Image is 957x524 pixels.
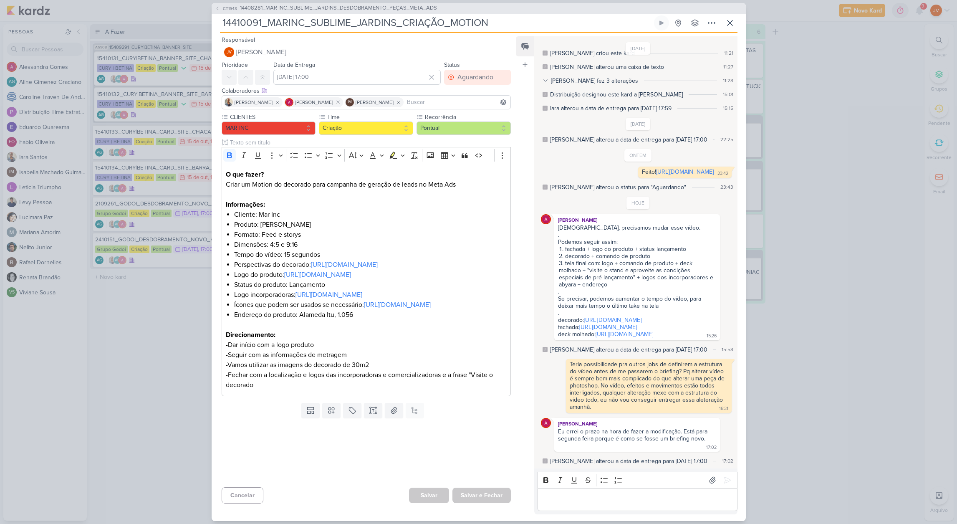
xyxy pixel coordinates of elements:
div: Este log é visível à todos no kard [543,51,548,56]
li: Perspectivas do decorado: [234,260,506,270]
div: [PERSON_NAME] [556,420,718,428]
div: Colaboradores [222,86,511,95]
div: 15:26 [707,333,717,339]
button: Pontual [417,122,511,135]
div: Alessandra alterou a data de entrega para 16/10, 17:00 [550,345,707,354]
button: Criação [319,122,413,135]
div: Editor editing area: main [222,163,511,396]
div: Eu errei o prazo na hora de fazer a modificação. Está para segunda-feira porque é como se fosse u... [558,428,709,442]
input: Texto sem título [228,138,511,147]
a: [URL][DOMAIN_NAME] [295,291,362,299]
div: Feito! [642,168,714,175]
span: [PERSON_NAME] [235,99,273,106]
div: 17:02 [706,444,717,451]
div: 23:42 [717,170,728,177]
div: deck molhado: [558,331,653,338]
div: Este log é visível à todos no kard [543,64,548,69]
div: Teria possibilidade pra outros jobs de definirem a estrutura do vídeo antes de me passarem o brie... [570,361,726,410]
button: JV [PERSON_NAME] [222,45,511,60]
div: Este log é visível à todos no kard [543,137,548,142]
img: Iara Santos [225,98,233,106]
img: Alessandra Gomes [285,98,293,106]
div: 15:15 [723,104,733,112]
button: MAR INC [222,122,316,135]
div: 16:31 [719,405,728,412]
button: Cancelar [222,487,263,504]
input: Buscar [405,97,509,107]
p: Criar um Motion do decorado para campanha de geração de leads no Meta Ads [226,170,506,190]
label: Status [444,61,460,68]
label: Prioridade [222,61,248,68]
a: [URL][DOMAIN_NAME] [656,168,714,175]
div: Caroline criou este kard [550,49,635,58]
div: Distribuição designou este kard a Joney [550,90,683,99]
div: Isabella alterou a data de entrega para 14/10, 17:00 [550,135,707,144]
div: . [558,288,716,295]
div: 11:21 [724,49,733,57]
div: Editor toolbar [538,472,737,488]
li: Status do produto: Lançamento [234,280,506,290]
div: Podemos seguir assim: [558,238,716,246]
li: Dimensões: 4:5 e 9:16 [234,240,506,250]
div: Este log é visível à todos no kard [543,185,548,190]
a: [URL][DOMAIN_NAME] [364,301,431,309]
div: Editor toolbar [222,147,511,163]
li: tela final com: logo + comando de produto + deck molhado + "visite o stand e aproveite as condiçõ... [559,260,716,288]
li: Logo incorporadoras: [234,290,506,300]
div: 11:27 [723,63,733,71]
div: Este log é visível à todos no kard [543,106,548,111]
div: Joney alterou o status para "Aguardando" [550,183,686,192]
div: Iara alterou a data de entrega para 10/10, 17:59 [550,104,672,113]
div: [DEMOGRAPHIC_DATA], precisamos mudar esse vídeo. [558,224,716,231]
p: -Dar início com a logo produto -Seguir com as informações de metragem -Vamos utilizar as imagens ... [226,330,506,390]
div: decorado: [558,316,716,324]
label: Data de Entrega [273,61,315,68]
div: fachada: [558,324,716,331]
div: [PERSON_NAME] [556,216,718,224]
img: Alessandra Gomes [541,214,551,224]
div: 11:28 [723,77,733,84]
li: Formato: Feed e storys [234,230,506,240]
span: [PERSON_NAME] [236,47,286,57]
label: Recorrência [424,113,511,122]
a: [URL][DOMAIN_NAME] [284,271,351,279]
div: Joney Viana [224,47,234,57]
div: Ligar relógio [658,20,665,26]
div: Caroline alterou uma caixa de texto [550,63,664,71]
li: Produto: [PERSON_NAME] [234,220,506,230]
div: 15:58 [722,346,733,353]
div: [PERSON_NAME] fez 3 alterações [551,76,638,85]
span: [PERSON_NAME] [295,99,333,106]
strong: Informações: [226,200,265,209]
li: decorado + comando de produto [559,253,716,260]
strong: O que fazer? [226,170,264,179]
input: Select a date [273,70,441,85]
li: Cliente: Mar Inc [234,210,506,220]
div: 15:01 [723,91,733,98]
div: 17:02 [722,457,733,465]
strong: Direcionamento: [226,331,275,339]
a: [URL][DOMAIN_NAME] [584,316,641,324]
img: Alessandra Gomes [541,418,551,428]
li: fachada + logo do produto + status lançamento [559,246,716,253]
div: Este log é visível à todos no kard [543,458,548,463]
span: [PERSON_NAME] [356,99,394,106]
div: Alessandra alterou a data de entrega para 20/10, 17:00 [550,457,707,466]
div: Se precisar, podemos aumentar o tempo do vídeo, para deixar mais tempo o último take na tela [558,295,716,309]
p: IM [348,100,352,104]
label: Responsável [222,36,255,43]
button: Aguardando [444,70,511,85]
li: Endereço do produto: Alameda Itu, 1.056 [234,310,506,320]
p: JV [227,50,232,55]
div: 22:25 [720,136,733,143]
div: Este log é visível à todos no kard [543,92,548,97]
li: Logo do produto: [234,270,506,280]
div: 23:43 [720,183,733,191]
div: . [558,231,716,238]
li: Tempo do vídeo: 15 segundos [234,250,506,260]
div: . [558,309,716,316]
div: Aguardando [457,72,493,82]
label: Time [326,113,413,122]
label: CLIENTES [229,113,316,122]
div: Editor editing area: main [538,488,737,511]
